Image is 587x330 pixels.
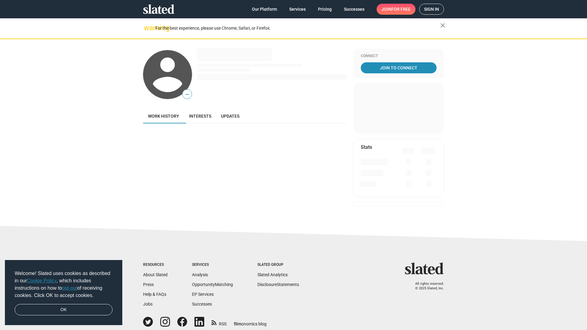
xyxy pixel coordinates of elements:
[257,262,299,267] div: Slated Group
[212,317,227,327] a: RSS
[377,4,415,15] a: Joinfor free
[362,62,435,73] span: Join To Connect
[339,4,369,15] a: Successes
[15,304,113,316] a: dismiss cookie message
[419,4,444,15] a: Sign in
[221,114,239,119] span: Updates
[183,90,192,98] span: —
[143,282,154,287] a: Press
[189,114,211,119] span: Interests
[143,292,166,297] a: Help & FAQs
[27,278,57,283] a: Cookie Policy
[216,109,244,123] a: Updates
[284,4,311,15] a: Services
[143,272,168,277] a: About Slated
[361,62,437,73] a: Join To Connect
[289,4,306,15] span: Services
[391,4,411,15] span: for free
[15,270,113,299] span: Welcome! Slated uses cookies as described in our , which includes instructions on how to of recei...
[252,4,277,15] span: Our Platform
[144,24,151,31] mat-icon: warning
[313,4,337,15] a: Pricing
[234,316,267,327] a: filmonomics blog
[192,272,208,277] a: Analysis
[192,302,212,306] a: Successes
[234,321,241,326] span: film
[155,24,440,32] div: For the best experience, please use Chrome, Safari, or Firefox.
[143,262,168,267] div: Resources
[184,109,216,123] a: Interests
[257,282,299,287] a: DisclosureStatements
[409,282,444,291] p: All rights reserved. © 2025 Slated, Inc.
[439,22,446,29] mat-icon: close
[361,54,437,59] div: Connect
[361,144,372,150] mat-card-title: Stats
[257,272,288,277] a: Slated Analytics
[247,4,282,15] a: Our Platform
[424,4,439,14] span: Sign in
[192,262,233,267] div: Services
[344,4,364,15] span: Successes
[143,302,153,306] a: Jobs
[318,4,332,15] span: Pricing
[143,109,184,123] a: Work history
[192,292,214,297] a: EP Services
[62,285,77,291] a: opt-out
[5,260,122,325] div: cookieconsent
[148,114,179,119] span: Work history
[382,4,411,15] span: Join
[192,282,233,287] a: OpportunityMatching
